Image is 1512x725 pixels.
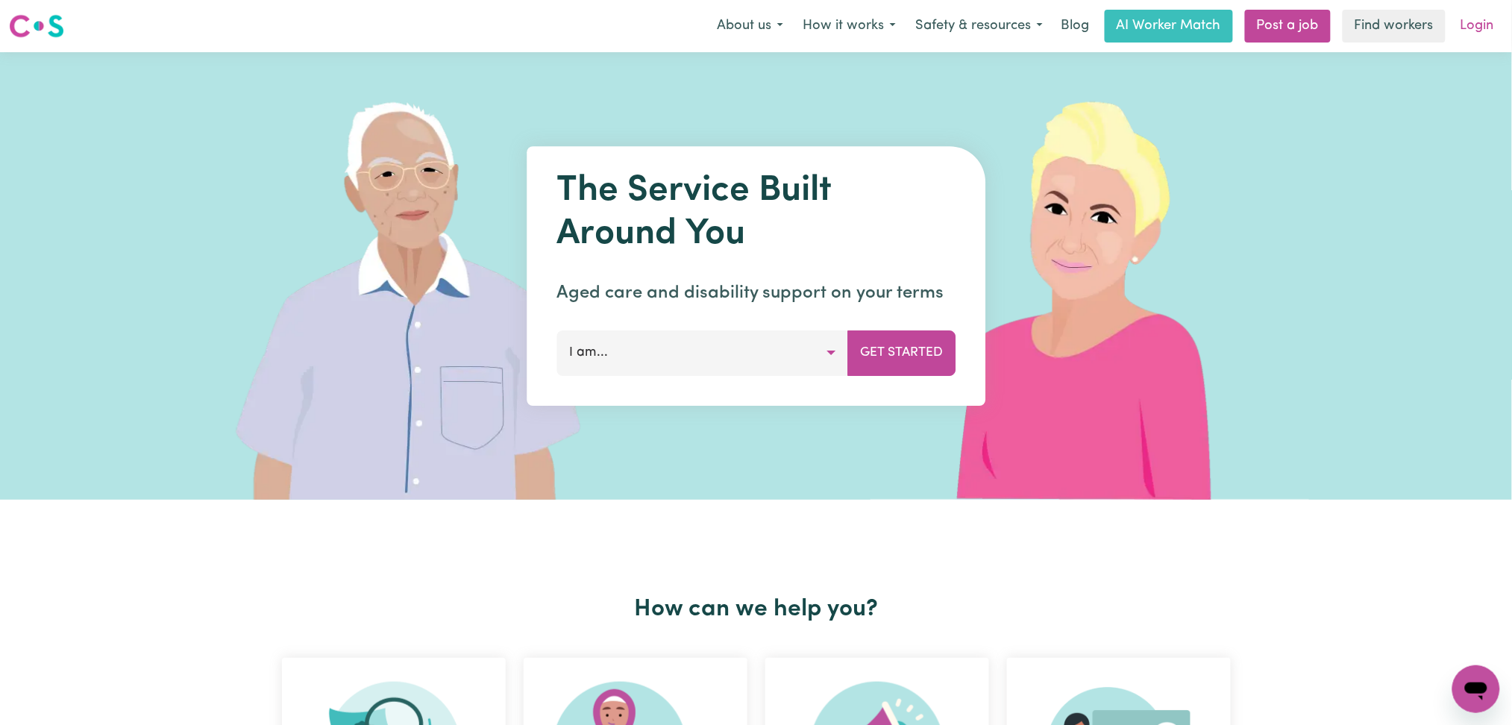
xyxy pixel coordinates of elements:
[556,280,956,307] p: Aged care and disability support on your terms
[793,10,906,42] button: How it works
[707,10,793,42] button: About us
[1105,10,1233,43] a: AI Worker Match
[1245,10,1331,43] a: Post a job
[1343,10,1446,43] a: Find workers
[9,9,64,43] a: Careseekers logo
[556,170,956,256] h1: The Service Built Around You
[556,330,848,375] button: I am...
[1452,665,1500,713] iframe: Button to launch messaging window
[1053,10,1099,43] a: Blog
[906,10,1053,42] button: Safety & resources
[847,330,956,375] button: Get Started
[1452,10,1503,43] a: Login
[273,595,1240,624] h2: How can we help you?
[9,13,64,40] img: Careseekers logo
